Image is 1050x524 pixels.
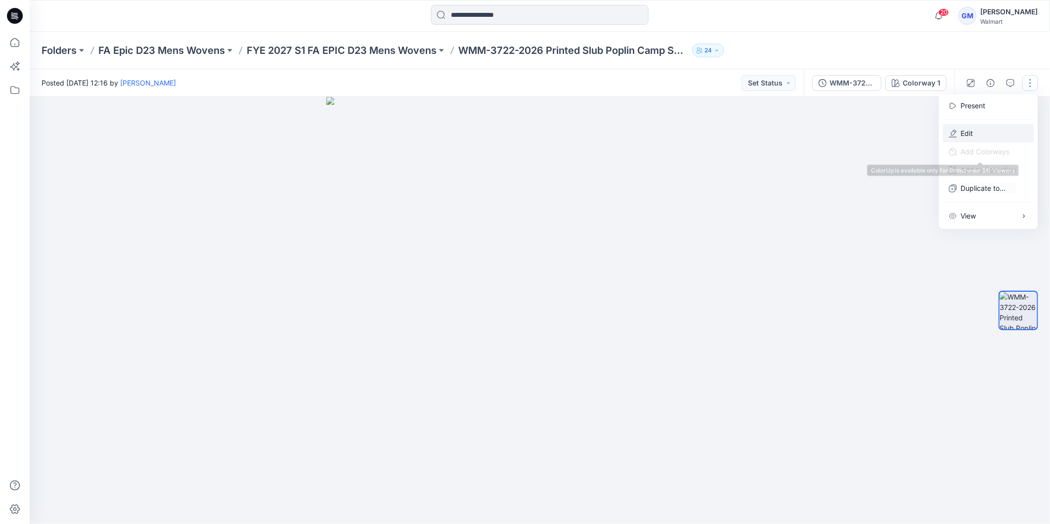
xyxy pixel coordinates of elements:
span: 20 [938,8,949,16]
p: View [961,211,976,221]
a: Present [961,100,986,111]
button: WMM-3722-2026 Printed Slub Poplin Camp Shirt-27_S226_2_Color_Floral_85%_Colorway 4_Front.png [812,75,881,91]
img: eyJhbGciOiJIUzI1NiIsImtpZCI6IjAiLCJzbHQiOiJzZXMiLCJ0eXAiOiJKV1QifQ.eyJkYXRhIjp7InR5cGUiOiJzdG9yYW... [326,97,753,524]
button: Details [983,75,999,91]
a: Edit [961,128,973,138]
button: Colorway 1 [885,75,947,91]
div: [PERSON_NAME] [980,6,1038,18]
p: Duplicate to... [961,183,1006,193]
button: 24 [692,44,724,57]
div: Walmart [980,18,1038,25]
a: Folders [42,44,77,57]
a: FYE 2027 S1 FA EPIC D23 Mens Wovens [247,44,437,57]
a: [PERSON_NAME] [120,79,176,87]
div: Colorway 1 [903,78,940,88]
div: GM [959,7,976,25]
div: WMM-3722-2026 Printed Slub Poplin Camp Shirt-27_S226_2_Color_Floral_85%_Colorway 4_Front.png [830,78,875,88]
span: Posted [DATE] 12:16 by [42,78,176,88]
img: WMM-3722-2026 Printed Slub Poplin Camp Shirt.png-27_S226_2_Color_Floral_85%_Colorway 4_Front [1000,292,1037,329]
a: FA Epic D23 Mens Wovens [98,44,225,57]
p: 24 [704,45,712,56]
p: WMM-3722-2026 Printed Slub Poplin Camp Shirt [458,44,688,57]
